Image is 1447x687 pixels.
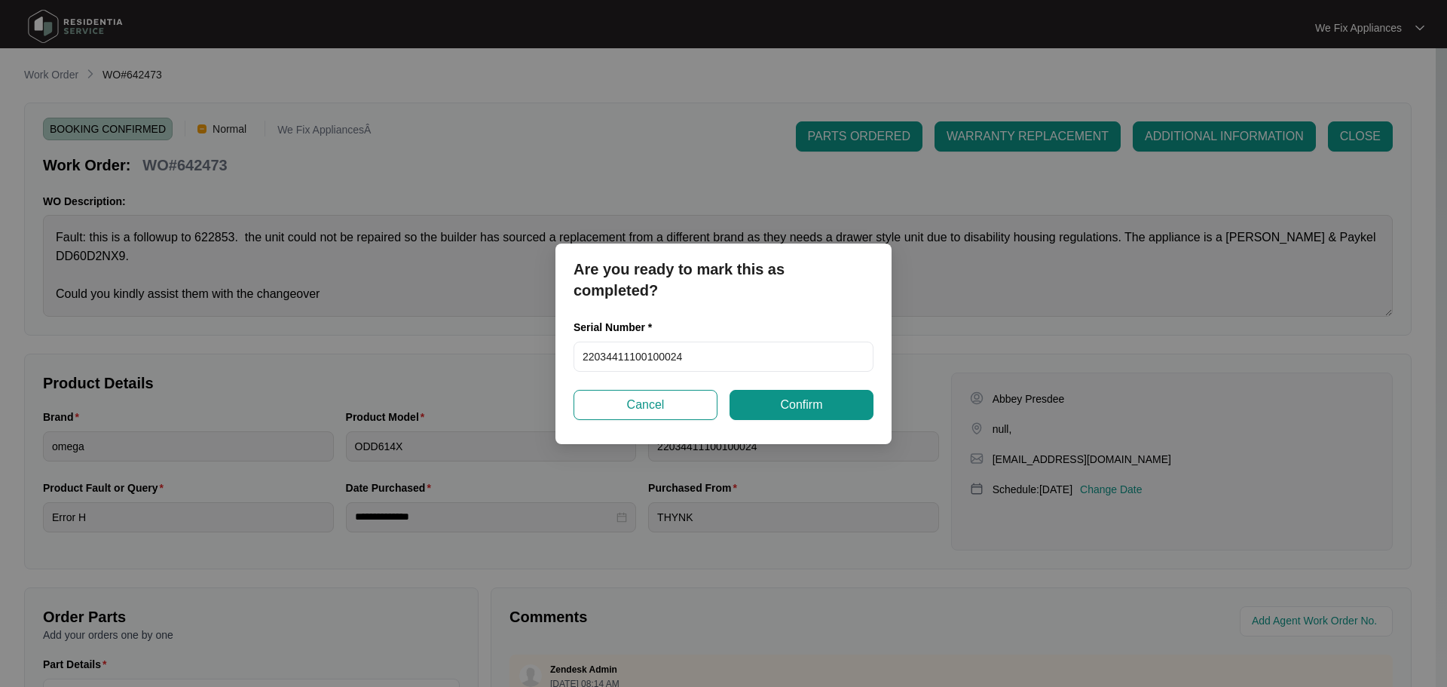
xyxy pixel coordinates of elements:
button: Cancel [574,390,717,420]
label: Serial Number * [574,320,663,335]
p: Are you ready to mark this as [574,259,873,280]
span: Confirm [780,396,822,414]
span: Cancel [627,396,665,414]
p: completed? [574,280,873,301]
button: Confirm [730,390,873,420]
